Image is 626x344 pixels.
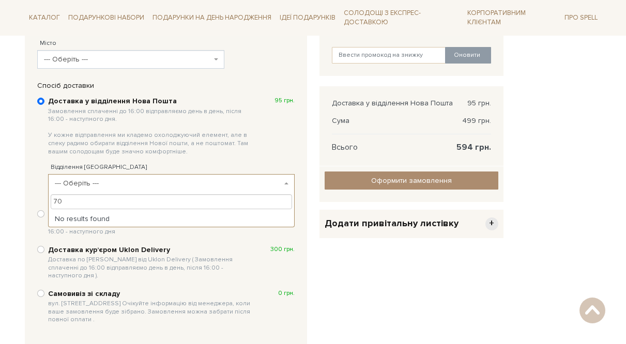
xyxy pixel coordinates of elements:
b: Доставка курʼєром Uklon Delivery [48,245,253,280]
span: 300 грн. [270,245,295,254]
span: --- Оберіть --- [44,54,212,65]
span: 95 грн. [274,97,295,105]
span: Подарункові набори [64,10,148,26]
b: Доставка у відділення Нова Пошта [48,97,253,155]
span: Додати привітальну листівку [325,217,459,229]
li: No results found [49,211,294,227]
button: Оновити [445,47,491,64]
span: Каталог [25,10,64,26]
span: Оформити замовлення [371,176,452,185]
span: --- Оберіть --- [37,50,225,69]
span: 499 грн. [462,116,491,126]
span: --- Оберіть --- [48,174,295,193]
span: Доставка по [PERSON_NAME] від Uklon Delivery ( Замовлення сплаченні до 16:00 відправляємо день в ... [48,256,253,280]
span: 594 грн. [456,143,491,152]
span: --- Оберіть --- [55,178,282,189]
a: Корпоративним клієнтам [463,4,560,31]
input: Ввести промокод на знижку [332,47,446,64]
span: Всього [332,143,358,152]
span: Подарунки на День народження [148,10,276,26]
span: вул. [STREET_ADDRESS] Очікуйте інформацію від менеджера, коли ваше замовлення буде зібрано. Замов... [48,300,253,324]
span: Ідеї подарунків [276,10,340,26]
b: Самовивіз зі складу [48,289,253,324]
a: Солодощі з експрес-доставкою [340,4,463,31]
span: 95 грн. [467,99,491,108]
span: Сума [332,116,349,126]
span: Про Spell [560,10,602,26]
label: Місто [40,39,56,48]
span: Замовлення сплаченні до 16:00 відправляємо день в день, після 16:00 - наступного дня. У кожне від... [48,107,253,156]
span: Замовлення сплаченні до 16:00 відправляємо день в день, після 16:00 - наступного дня [48,220,253,236]
span: 0 грн. [278,289,295,298]
span: + [485,217,498,230]
div: Спосіб доставки [32,81,300,90]
span: Доставка у відділення Нова Пошта [332,99,453,108]
label: Відділення [GEOGRAPHIC_DATA] [51,163,147,172]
